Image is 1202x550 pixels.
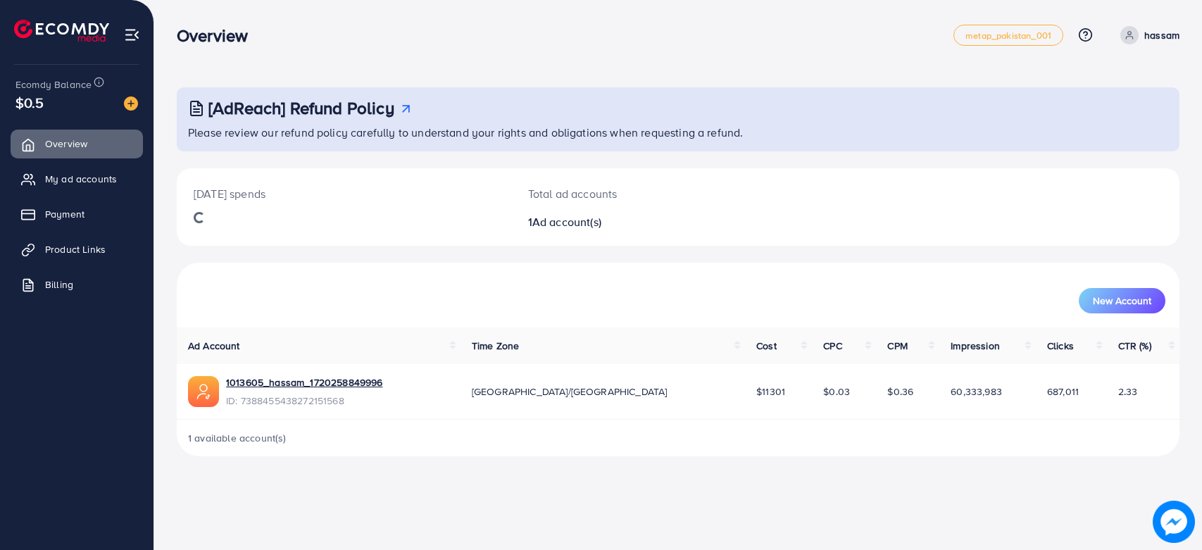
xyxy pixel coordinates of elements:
[208,98,394,118] h3: [AdReach] Refund Policy
[951,339,1000,353] span: Impression
[226,394,382,408] span: ID: 7388455438272151568
[226,375,382,389] a: 1013605_hassam_1720258849996
[14,20,109,42] img: logo
[188,339,240,353] span: Ad Account
[45,207,84,221] span: Payment
[1157,505,1191,539] img: image
[965,31,1051,40] span: metap_pakistan_001
[188,431,287,445] span: 1 available account(s)
[1079,288,1165,313] button: New Account
[11,165,143,193] a: My ad accounts
[953,25,1063,46] a: metap_pakistan_001
[188,124,1171,141] p: Please review our refund policy carefully to understand your rights and obligations when requesti...
[11,235,143,263] a: Product Links
[951,385,1002,399] span: 60,333,983
[45,137,87,151] span: Overview
[11,130,143,158] a: Overview
[472,385,668,399] span: [GEOGRAPHIC_DATA]/[GEOGRAPHIC_DATA]
[1144,27,1179,44] p: hassam
[823,339,841,353] span: CPC
[11,200,143,228] a: Payment
[124,27,140,43] img: menu
[823,385,850,399] span: $0.03
[1118,339,1151,353] span: CTR (%)
[1115,26,1179,44] a: hassam
[1047,339,1074,353] span: Clicks
[15,92,44,113] span: $0.5
[45,277,73,292] span: Billing
[1118,385,1138,399] span: 2.33
[188,376,219,407] img: ic-ads-acc.e4c84228.svg
[528,215,745,229] h2: 1
[15,77,92,92] span: Ecomdy Balance
[45,172,117,186] span: My ad accounts
[532,214,601,230] span: Ad account(s)
[756,385,785,399] span: $11301
[1093,296,1151,306] span: New Account
[1047,385,1079,399] span: 687,011
[11,270,143,299] a: Billing
[887,339,907,353] span: CPM
[177,25,259,46] h3: Overview
[756,339,777,353] span: Cost
[194,185,494,202] p: [DATE] spends
[45,242,106,256] span: Product Links
[528,185,745,202] p: Total ad accounts
[124,96,138,111] img: image
[887,385,913,399] span: $0.36
[472,339,519,353] span: Time Zone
